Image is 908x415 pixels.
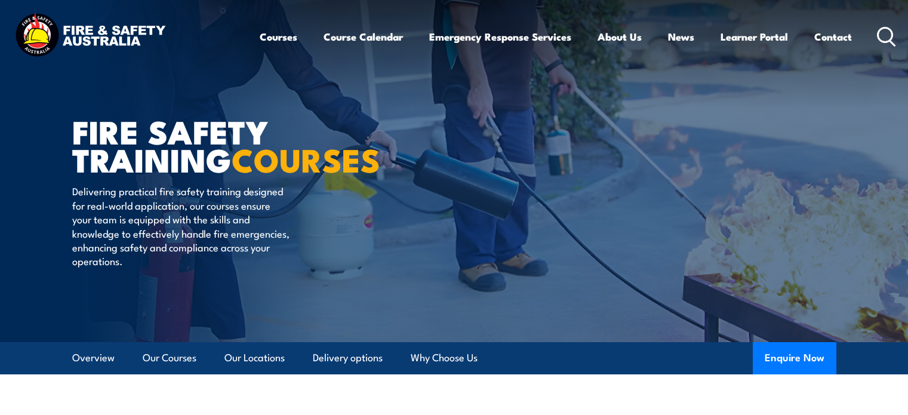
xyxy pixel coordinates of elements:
[72,184,290,268] p: Delivering practical fire safety training designed for real-world application, our courses ensure...
[224,342,285,374] a: Our Locations
[753,342,836,374] button: Enquire Now
[721,21,788,53] a: Learner Portal
[598,21,642,53] a: About Us
[260,21,297,53] a: Courses
[429,21,571,53] a: Emergency Response Services
[143,342,196,374] a: Our Courses
[814,21,852,53] a: Contact
[72,117,367,173] h1: FIRE SAFETY TRAINING
[668,21,694,53] a: News
[411,342,478,374] a: Why Choose Us
[232,134,380,183] strong: COURSES
[313,342,383,374] a: Delivery options
[72,342,115,374] a: Overview
[324,21,403,53] a: Course Calendar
